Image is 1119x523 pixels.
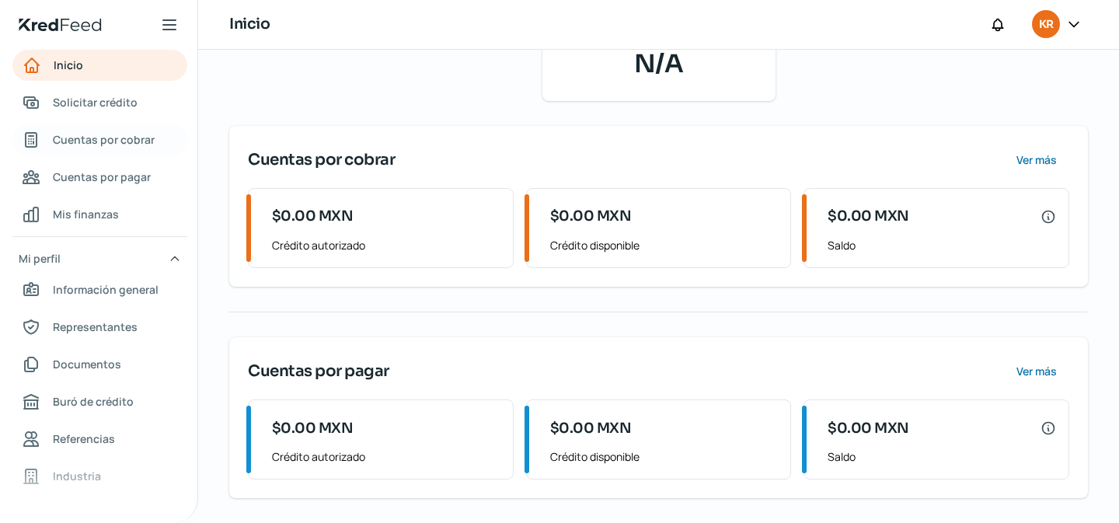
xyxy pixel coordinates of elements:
a: Solicitar crédito [12,87,187,118]
span: Cuentas por pagar [248,360,389,383]
a: Buró de crédito [12,386,187,417]
span: Mis finanzas [53,204,119,224]
span: Inicio [54,55,83,75]
span: Ver más [1016,366,1057,377]
span: KR [1039,16,1053,34]
span: Cuentas por cobrar [53,130,155,149]
a: Cuentas por cobrar [12,124,187,155]
span: $0.00 MXN [272,206,354,227]
a: Cuentas por pagar [12,162,187,193]
span: Crédito autorizado [272,235,500,255]
a: Industria [12,461,187,492]
span: Referencias [53,429,115,448]
a: Información general [12,274,187,305]
span: Crédito disponible [550,447,779,466]
span: Cuentas por cobrar [248,148,395,172]
button: Ver más [1003,356,1069,387]
a: Mis finanzas [12,199,187,230]
span: $0.00 MXN [272,418,354,439]
span: N/A [561,45,757,82]
a: Documentos [12,349,187,380]
span: Documentos [53,354,121,374]
span: Representantes [53,317,138,336]
span: Solicitar crédito [53,92,138,112]
span: Crédito autorizado [272,447,500,466]
span: $0.00 MXN [828,418,909,439]
span: Redes sociales [53,504,132,523]
span: $0.00 MXN [550,206,632,227]
span: Información general [53,280,159,299]
span: Cuentas por pagar [53,167,151,187]
span: Buró de crédito [53,392,134,411]
span: Saldo [828,235,1056,255]
a: Inicio [12,50,187,81]
span: Saldo [828,447,1056,466]
a: Referencias [12,424,187,455]
span: Ver más [1016,155,1057,166]
span: $0.00 MXN [550,418,632,439]
span: Crédito disponible [550,235,779,255]
h1: Inicio [229,13,270,36]
span: Mi perfil [19,249,61,268]
a: Representantes [12,312,187,343]
span: $0.00 MXN [828,206,909,227]
span: Industria [53,466,101,486]
button: Ver más [1003,145,1069,176]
